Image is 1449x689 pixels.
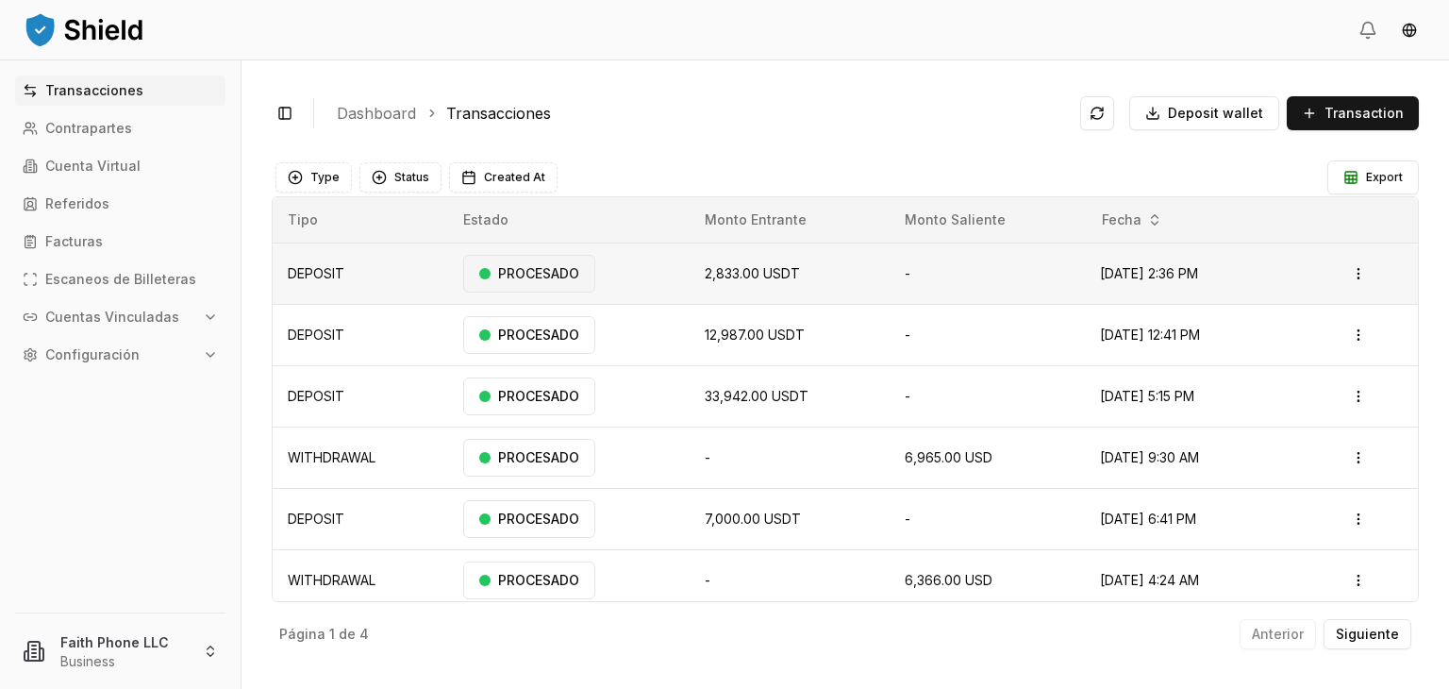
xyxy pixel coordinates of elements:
td: WITHDRAWAL [273,427,448,488]
p: Siguiente [1336,628,1399,641]
span: - [905,265,910,281]
div: PROCESADO [463,500,595,538]
p: 1 [329,628,335,641]
a: Cuenta Virtual [15,151,225,181]
span: Deposit wallet [1168,104,1263,123]
p: de [339,628,356,641]
button: Type [275,162,352,193]
span: - [905,388,910,404]
div: PROCESADO [463,378,595,415]
span: [DATE] 2:36 PM [1100,265,1198,281]
p: Página [279,628,325,641]
a: Transacciones [15,76,225,106]
a: Contrapartes [15,113,225,143]
p: Business [60,652,188,671]
span: 6,965.00 USD [905,449,992,465]
a: Transacciones [446,102,551,125]
button: Faith Phone LLCBusiness [8,621,233,681]
span: Created At [484,170,545,185]
button: Configuración [15,340,225,370]
button: Siguiente [1324,619,1411,649]
a: Escaneos de Billeteras [15,264,225,294]
td: DEPOSIT [273,488,448,549]
a: Dashboard [337,102,416,125]
a: Facturas [15,227,225,257]
th: Estado [448,197,690,243]
span: - [705,449,710,465]
img: ShieldPay Logo [23,10,145,48]
span: [DATE] 12:41 PM [1100,327,1200,343]
p: Transacciones [45,84,143,97]
button: Status [359,162,441,193]
span: 6,366.00 USD [905,572,992,588]
div: PROCESADO [463,439,595,477]
button: Cuentas Vinculadas [15,302,225,332]
button: Export [1327,160,1419,194]
p: Escaneos de Billeteras [45,273,196,286]
th: Monto Saliente [890,197,1085,243]
div: PROCESADO [463,316,595,354]
button: Deposit wallet [1129,96,1279,130]
nav: breadcrumb [337,102,1065,125]
span: [DATE] 6:41 PM [1100,511,1196,527]
button: Fecha [1094,205,1170,235]
span: 2,833.00 USDT [705,265,800,281]
span: Transaction [1324,104,1404,123]
span: 33,942.00 USDT [705,388,808,404]
p: Referidos [45,197,109,210]
td: DEPOSIT [273,304,448,365]
span: - [705,572,710,588]
span: 12,987.00 USDT [705,327,805,343]
p: Configuración [45,348,140,361]
td: WITHDRAWAL [273,549,448,611]
p: Faith Phone LLC [60,632,188,652]
span: 7,000.00 USDT [705,511,801,527]
p: Facturas [45,235,103,248]
div: PROCESADO [463,562,595,599]
span: - [905,511,910,527]
div: PROCESADO [463,255,595,293]
button: Transaction [1287,96,1419,130]
span: - [905,327,910,343]
p: Cuentas Vinculadas [45,311,179,324]
span: [DATE] 9:30 AM [1100,449,1199,465]
p: 4 [359,628,369,641]
p: Contrapartes [45,122,132,135]
td: DEPOSIT [273,365,448,427]
th: Tipo [273,197,448,243]
span: [DATE] 4:24 AM [1100,572,1199,588]
th: Monto Entrante [690,197,890,243]
button: Created At [449,162,558,193]
a: Referidos [15,189,225,219]
span: [DATE] 5:15 PM [1100,388,1194,404]
p: Cuenta Virtual [45,160,141,173]
td: DEPOSIT [273,243,448,304]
